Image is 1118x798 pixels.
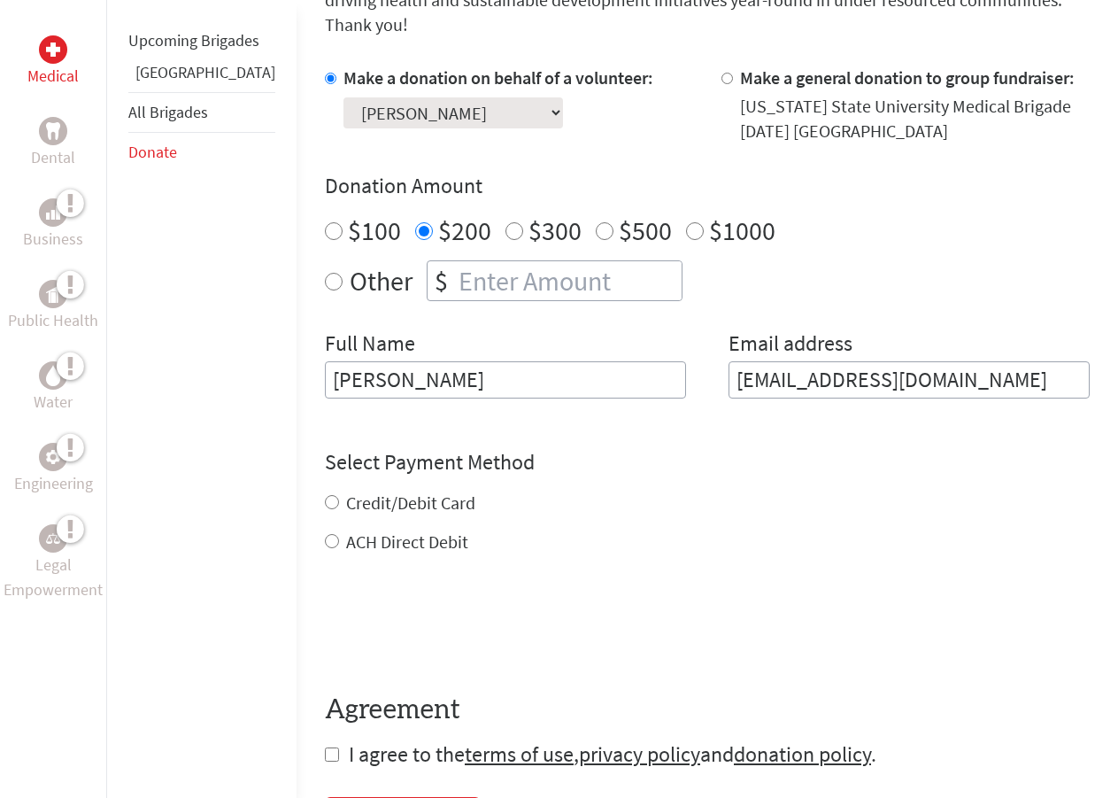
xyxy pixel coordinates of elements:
a: donation policy [734,740,871,768]
h4: Agreement [325,694,1090,726]
label: $500 [619,213,672,247]
div: Medical [39,35,67,64]
div: $ [428,261,455,300]
span: I agree to the , and . [349,740,876,768]
p: Dental [31,145,75,170]
iframe: reCAPTCHA [325,590,594,659]
a: MedicalMedical [27,35,79,89]
input: Enter Full Name [325,361,686,399]
a: WaterWater [34,361,73,414]
p: Medical [27,64,79,89]
label: Make a donation on behalf of a volunteer: [343,66,653,89]
p: Engineering [14,471,93,496]
p: Business [23,227,83,252]
a: DentalDental [31,117,75,170]
label: Full Name [325,329,415,361]
h4: Select Payment Method [325,448,1090,476]
h4: Donation Amount [325,172,1090,200]
div: Engineering [39,443,67,471]
label: Credit/Debit Card [346,492,475,514]
p: Water [34,390,73,414]
img: Medical [46,43,60,57]
div: [US_STATE] State University Medical Brigade [DATE] [GEOGRAPHIC_DATA] [740,94,1090,143]
label: $100 [348,213,401,247]
li: Guatemala [128,60,275,92]
label: Email address [729,329,852,361]
label: $200 [438,213,491,247]
img: Legal Empowerment [46,533,60,544]
div: Water [39,361,67,390]
input: Enter Amount [455,261,682,300]
input: Your Email [729,361,1090,399]
div: Dental [39,117,67,145]
img: Engineering [46,450,60,464]
li: All Brigades [128,92,275,133]
a: Legal EmpowermentLegal Empowerment [4,524,103,602]
img: Public Health [46,285,60,303]
li: Upcoming Brigades [128,21,275,60]
label: Make a general donation to group fundraiser: [740,66,1075,89]
p: Legal Empowerment [4,553,103,602]
img: Water [46,365,60,385]
div: Legal Empowerment [39,524,67,553]
a: [GEOGRAPHIC_DATA] [135,62,275,82]
a: EngineeringEngineering [14,443,93,496]
div: Public Health [39,280,67,308]
a: terms of use [465,740,574,768]
a: Public HealthPublic Health [8,280,98,333]
label: Other [350,260,413,301]
div: Business [39,198,67,227]
label: $300 [528,213,582,247]
label: ACH Direct Debit [346,531,468,553]
li: Donate [128,133,275,172]
img: Dental [46,122,60,139]
a: BusinessBusiness [23,198,83,252]
img: Business [46,205,60,220]
p: Public Health [8,308,98,333]
a: Donate [128,142,177,162]
a: privacy policy [579,740,700,768]
label: $1000 [709,213,775,247]
a: All Brigades [128,102,208,122]
a: Upcoming Brigades [128,30,259,50]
